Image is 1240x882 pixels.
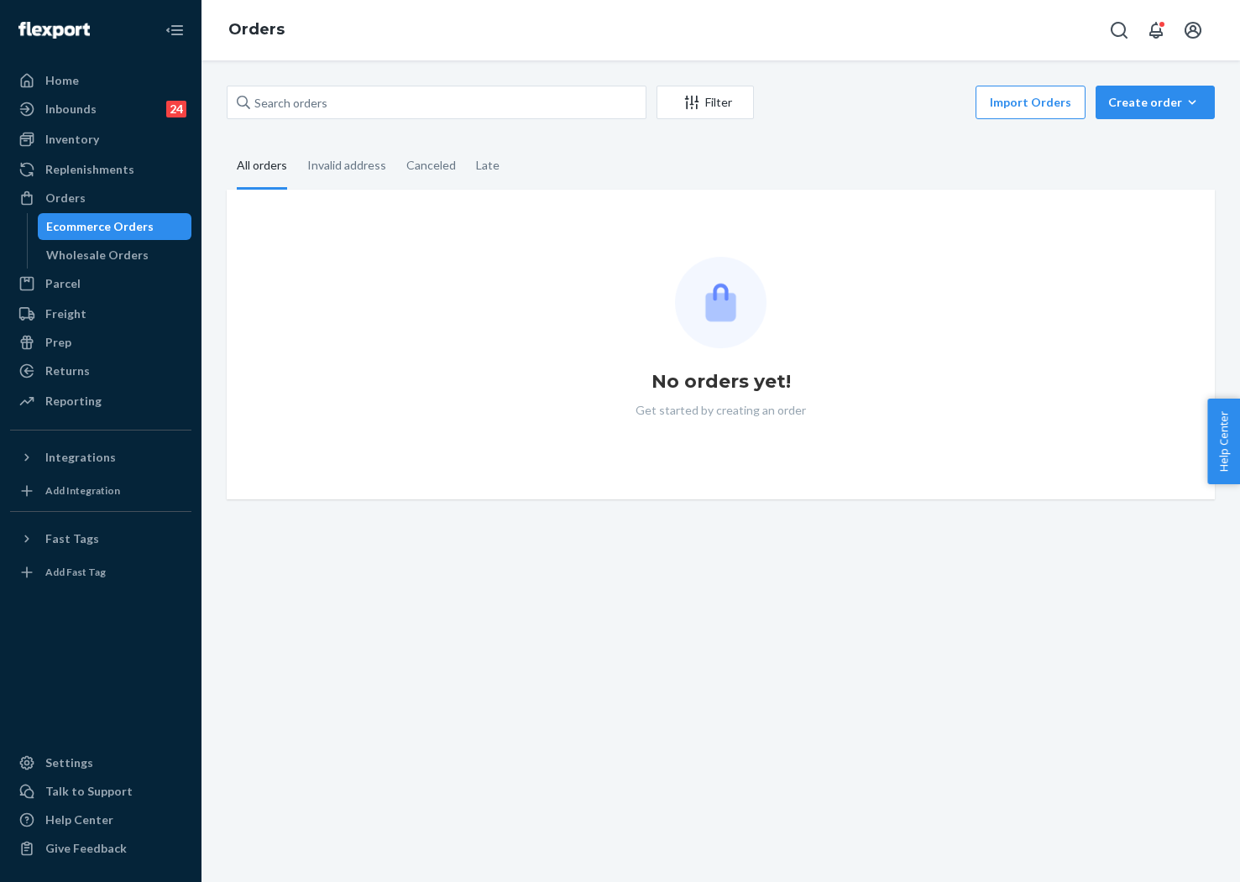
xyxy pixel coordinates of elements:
div: Freight [45,305,86,322]
a: Add Integration [10,478,191,504]
ol: breadcrumbs [215,6,298,55]
button: Open notifications [1139,13,1173,47]
img: Empty list [675,257,766,348]
div: Settings [45,754,93,771]
button: Open account menu [1176,13,1210,47]
button: Integrations [10,444,191,471]
div: Returns [45,363,90,379]
div: Ecommerce Orders [46,218,154,235]
a: Inventory [10,126,191,153]
div: Late [476,144,500,187]
p: Get started by creating an order [636,402,806,419]
button: Help Center [1207,399,1240,484]
div: Give Feedback [45,840,127,857]
a: Ecommerce Orders [38,213,192,240]
div: Orders [45,190,86,206]
div: Prep [45,334,71,351]
a: Returns [10,357,191,384]
button: Talk to Support [10,778,191,805]
div: Integrations [45,449,116,466]
a: Settings [10,749,191,776]
div: Add Integration [45,483,120,498]
button: Import Orders [976,86,1086,119]
div: Fast Tags [45,530,99,547]
a: Freight [10,300,191,327]
img: Flexport logo [18,22,90,39]
button: Filter [657,86,754,119]
div: Talk to Support [45,783,133,800]
a: Prep [10,329,191,356]
a: Add Fast Tag [10,559,191,586]
button: Close Navigation [158,13,191,47]
a: Inbounds24 [10,96,191,123]
div: All orders [237,144,287,190]
input: Search orders [227,86,646,119]
button: Give Feedback [10,835,191,862]
div: Home [45,72,79,89]
div: Invalid address [307,144,386,187]
div: Replenishments [45,161,134,178]
div: Add Fast Tag [45,565,106,579]
a: Parcel [10,270,191,297]
div: Canceled [406,144,456,187]
div: Wholesale Orders [46,247,149,264]
a: Orders [10,185,191,211]
div: Inbounds [45,101,97,117]
h1: No orders yet! [651,368,791,395]
a: Help Center [10,806,191,833]
a: Wholesale Orders [38,242,192,269]
div: Filter [657,94,753,111]
a: Replenishments [10,156,191,183]
button: Fast Tags [10,525,191,552]
div: Help Center [45,812,113,828]
a: Home [10,67,191,94]
a: Reporting [10,388,191,415]
div: 24 [166,101,186,117]
a: Orders [228,20,285,39]
div: Parcel [45,275,81,292]
div: Reporting [45,393,102,410]
button: Create order [1096,86,1215,119]
div: Inventory [45,131,99,148]
div: Create order [1108,94,1202,111]
button: Open Search Box [1102,13,1136,47]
